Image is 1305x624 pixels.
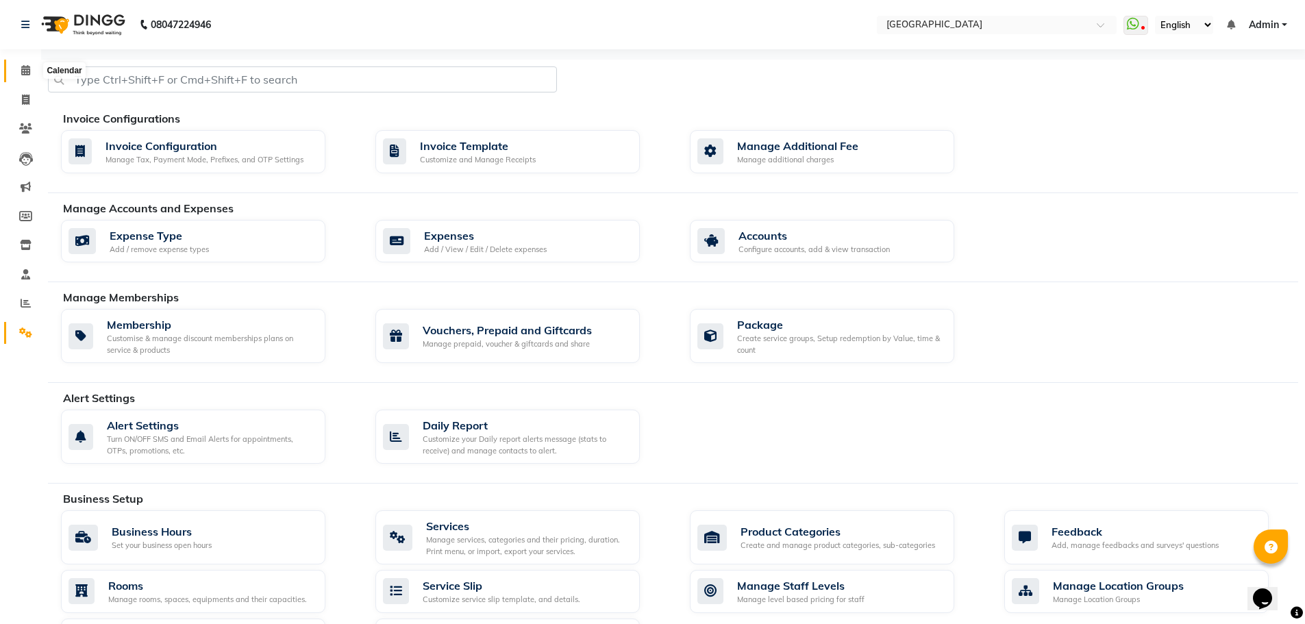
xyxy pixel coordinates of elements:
div: Configure accounts, add & view transaction [738,244,890,255]
input: Type Ctrl+Shift+F or Cmd+Shift+F to search [48,66,557,92]
a: Manage Staff LevelsManage level based pricing for staff [690,570,984,613]
div: Customise & manage discount memberships plans on service & products [107,333,314,355]
div: Business Hours [112,523,212,540]
div: Manage prepaid, voucher & giftcards and share [423,338,592,350]
b: 08047224946 [151,5,211,44]
div: Add / View / Edit / Delete expenses [424,244,547,255]
div: Manage rooms, spaces, equipments and their capacities. [108,594,307,606]
a: Vouchers, Prepaid and GiftcardsManage prepaid, voucher & giftcards and share [375,309,669,363]
div: Rooms [108,577,307,594]
div: Alert Settings [107,417,314,434]
div: Vouchers, Prepaid and Giftcards [423,322,592,338]
div: Add / remove expense types [110,244,209,255]
div: Manage Additional Fee [737,138,858,154]
div: Customize and Manage Receipts [420,154,536,166]
span: Admin [1249,18,1279,32]
a: Service SlipCustomize service slip template, and details. [375,570,669,613]
div: Manage services, categories and their pricing, duration. Print menu, or import, export your servi... [426,534,629,557]
div: Manage Staff Levels [737,577,865,594]
div: Customize service slip template, and details. [423,594,580,606]
div: Product Categories [741,523,935,540]
div: Manage level based pricing for staff [737,594,865,606]
a: ServicesManage services, categories and their pricing, duration. Print menu, or import, export yo... [375,510,669,564]
a: Alert SettingsTurn ON/OFF SMS and Email Alerts for appointments, OTPs, promotions, etc. [61,410,355,464]
a: Product CategoriesCreate and manage product categories, sub-categories [690,510,984,564]
div: Create service groups, Setup redemption by Value, time & count [737,333,943,355]
div: Service Slip [423,577,580,594]
div: Create and manage product categories, sub-categories [741,540,935,551]
div: Manage additional charges [737,154,858,166]
div: Customize your Daily report alerts message (stats to receive) and manage contacts to alert. [423,434,629,456]
a: Manage Additional FeeManage additional charges [690,130,984,173]
a: Expense TypeAdd / remove expense types [61,220,355,263]
a: Invoice TemplateCustomize and Manage Receipts [375,130,669,173]
img: logo [35,5,129,44]
div: Membership [107,316,314,333]
div: Set your business open hours [112,540,212,551]
div: Invoice Configuration [105,138,303,154]
a: Daily ReportCustomize your Daily report alerts message (stats to receive) and manage contacts to ... [375,410,669,464]
iframe: chat widget [1247,569,1291,610]
a: AccountsConfigure accounts, add & view transaction [690,220,984,263]
div: Daily Report [423,417,629,434]
a: Invoice ConfigurationManage Tax, Payment Mode, Prefixes, and OTP Settings [61,130,355,173]
div: Add, manage feedbacks and surveys' questions [1052,540,1219,551]
div: Accounts [738,227,890,244]
div: Manage Tax, Payment Mode, Prefixes, and OTP Settings [105,154,303,166]
div: Manage Location Groups [1053,594,1184,606]
a: ExpensesAdd / View / Edit / Delete expenses [375,220,669,263]
div: Manage Location Groups [1053,577,1184,594]
a: RoomsManage rooms, spaces, equipments and their capacities. [61,570,355,613]
div: Package [737,316,943,333]
a: PackageCreate service groups, Setup redemption by Value, time & count [690,309,984,363]
div: Invoice Template [420,138,536,154]
a: MembershipCustomise & manage discount memberships plans on service & products [61,309,355,363]
div: Feedback [1052,523,1219,540]
div: Expenses [424,227,547,244]
a: FeedbackAdd, manage feedbacks and surveys' questions [1004,510,1298,564]
a: Manage Location GroupsManage Location Groups [1004,570,1298,613]
div: Calendar [43,62,85,79]
div: Expense Type [110,227,209,244]
div: Turn ON/OFF SMS and Email Alerts for appointments, OTPs, promotions, etc. [107,434,314,456]
div: Services [426,518,629,534]
a: Business HoursSet your business open hours [61,510,355,564]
